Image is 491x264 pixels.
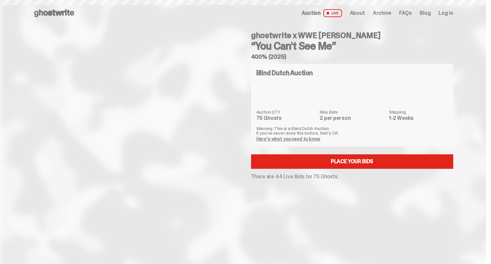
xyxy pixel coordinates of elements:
[251,54,453,60] h5: 400% (2025)
[256,116,316,121] dd: 75 Ghosts
[302,11,321,16] span: Auction
[320,116,385,121] dd: 2 per person
[251,154,453,169] a: Place your Bids
[256,126,448,135] p: Warning: This is a Blind Dutch Auction. If you’ve never done this before, that’s OK.
[256,70,313,76] h4: Blind Dutch Auction
[438,11,453,16] a: Log in
[251,41,453,51] h3: “You Can't See Me”
[251,32,453,39] h4: ghostwrite x WWE [PERSON_NAME]
[251,174,453,179] p: There are 44 Live Bids for 75 Ghosts.
[399,11,412,16] a: FAQs
[320,110,385,114] dt: Max Bids
[323,9,342,17] span: LIVE
[373,11,391,16] a: Archive
[256,136,320,142] a: Here's what you need to know
[389,116,448,121] dd: 1-2 Weeks
[256,110,316,114] dt: Auction QTY
[302,9,342,17] a: Auction LIVE
[389,110,448,114] dt: Shipping
[350,11,365,16] a: About
[420,11,431,16] a: Blog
